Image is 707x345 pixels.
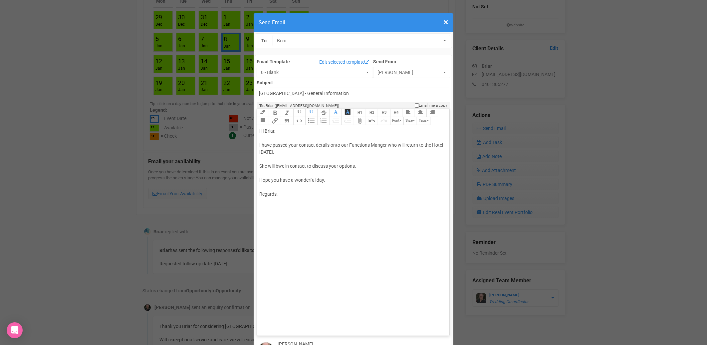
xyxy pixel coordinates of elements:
span: Briar ([EMAIL_ADDRESS][DOMAIN_NAME]) [266,103,339,108]
button: Link [269,117,281,125]
button: Tags [417,117,431,125]
button: Decrease Level [330,117,342,125]
button: Increase Level [342,117,353,125]
button: Attach Files [354,117,366,125]
span: H3 [382,110,386,115]
strong: To: [259,103,265,108]
span: × [443,17,448,28]
span: 0 - Blank [261,69,364,76]
span: H1 [357,110,362,115]
button: Underline Colour [305,109,317,117]
span: Briar [277,37,441,44]
button: Underline [293,109,305,117]
button: Undo [366,117,378,125]
button: Clear Formatting at cursor [257,109,269,117]
button: Redo [378,117,390,125]
button: Bullets [305,117,317,125]
span: Email me a copy [419,103,448,108]
button: Quote [281,117,293,125]
label: Email Template [257,58,290,65]
button: Numbers [317,117,329,125]
div: Open Intercom Messenger [7,322,23,338]
span: H4 [394,110,398,115]
label: To: [261,37,268,44]
button: Heading 1 [354,109,366,117]
button: Align Left [402,109,414,117]
button: Align Justified [257,117,269,125]
label: Send From [373,57,450,65]
h4: Send Email [259,18,448,27]
button: Code [293,117,305,125]
button: Font Colour [330,109,342,117]
a: Edit selected template [318,58,371,67]
div: Hi Briar, I have passed your contact details onto our Functions Manger who will return to the Hot... [259,128,444,198]
button: Align Right [426,109,438,117]
button: Font Background [342,109,353,117]
label: Subject [257,78,450,86]
button: Heading 2 [366,109,378,117]
button: Align Center [414,109,426,117]
span: H2 [370,110,374,115]
span: [PERSON_NAME] [377,69,442,76]
button: Strikethrough [317,109,329,117]
button: Font [390,117,403,125]
button: Heading 4 [390,109,402,117]
button: Heading 3 [378,109,390,117]
button: Size [403,117,417,125]
button: Bold [269,109,281,117]
button: Italic [281,109,293,117]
